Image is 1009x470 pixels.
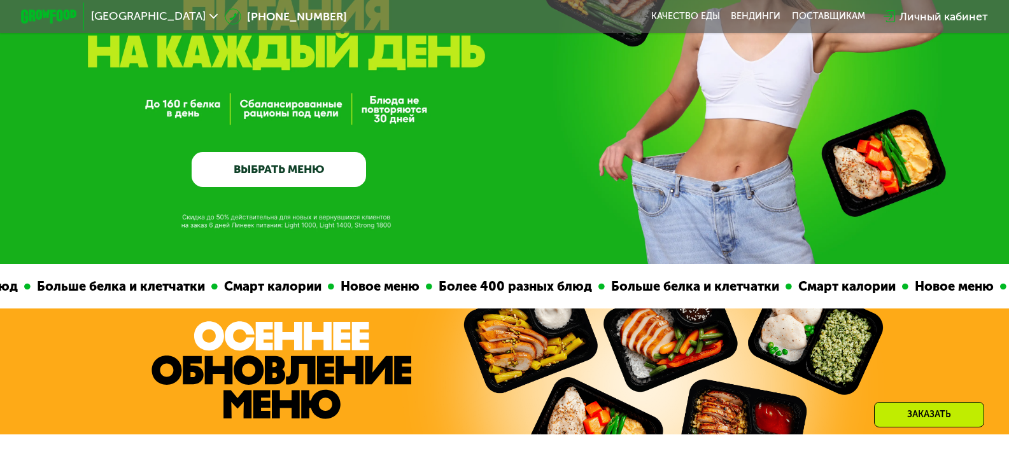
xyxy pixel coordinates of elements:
a: ВЫБРАТЬ МЕНЮ [192,152,366,187]
div: Новое меню [908,277,999,296]
div: Личный кабинет [900,8,988,25]
div: Более 400 разных блюд [432,277,598,296]
div: Больше белка и клетчатки [604,277,785,296]
span: [GEOGRAPHIC_DATA] [91,11,206,22]
div: Больше белка и клетчатки [30,277,211,296]
a: [PHONE_NUMBER] [225,8,347,25]
div: Смарт калории [217,277,327,296]
div: Заказать [874,402,984,427]
div: Новое меню [334,277,425,296]
a: Качество еды [651,11,720,22]
div: Смарт калории [791,277,901,296]
a: Вендинги [731,11,780,22]
div: поставщикам [792,11,865,22]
